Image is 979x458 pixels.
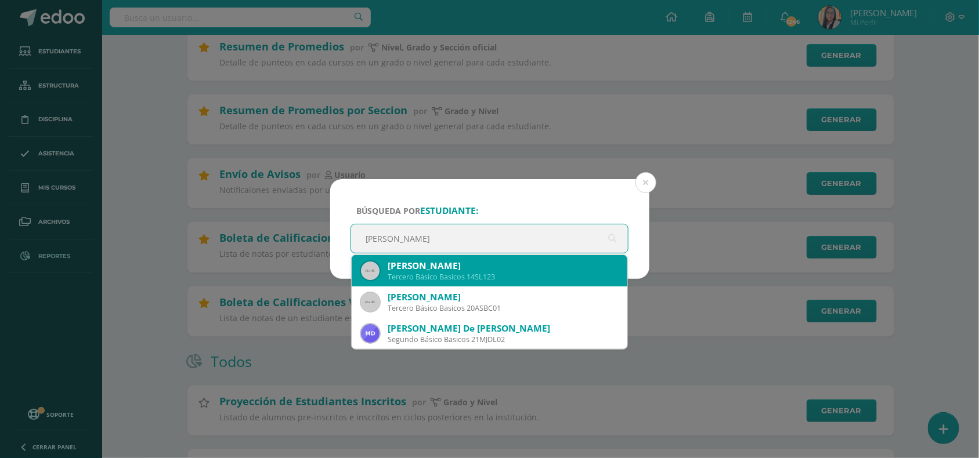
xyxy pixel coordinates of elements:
button: Close (Esc) [635,172,656,193]
div: Segundo Básico Basicos 21MJDL02 [388,335,619,344]
div: [PERSON_NAME] De [PERSON_NAME] [388,322,619,335]
span: Búsqueda por [356,205,479,216]
div: [PERSON_NAME] [388,291,619,303]
div: Tercero Básico Basicos 14SL123 [388,272,619,282]
strong: estudiante: [421,205,479,217]
img: 45x45 [361,261,380,280]
img: 45x45 [361,293,380,311]
input: ej. Nicholas Alekzander, etc. [351,224,628,253]
img: aea138a2e1edf0bb0209db7ebd7e7453.png [361,324,380,343]
div: [PERSON_NAME] [388,260,619,272]
div: Tercero Básico Basicos 20ASBC01 [388,303,619,313]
